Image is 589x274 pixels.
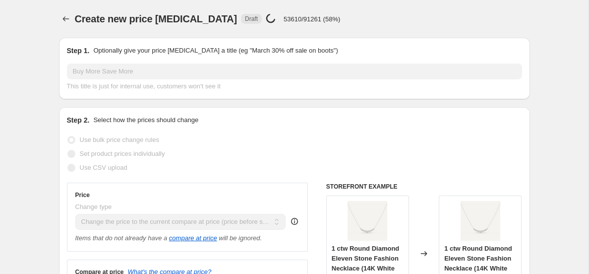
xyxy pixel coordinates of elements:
i: Items that do not already have a [75,234,168,242]
span: Draft [245,15,258,23]
span: Change type [75,203,112,210]
p: Optionally give your price [MEDICAL_DATA] a title (eg "March 30% off sale on boots") [93,46,338,56]
img: LADR01010004W-main_image-a9966bff632c45329662bf57c79e1885_80x.png [348,201,387,241]
img: LADR01010004W-main_image-a9966bff632c45329662bf57c79e1885_80x.png [461,201,500,241]
h6: STOREFRONT EXAMPLE [326,183,522,191]
h3: Price [75,191,90,199]
button: Price change jobs [59,12,73,26]
span: Use bulk price change rules [80,136,159,143]
span: Use CSV upload [80,164,127,171]
input: 30% off holiday sale [67,64,522,79]
button: compare at price [169,234,217,242]
h2: Step 1. [67,46,90,56]
span: Create new price [MEDICAL_DATA] [75,13,237,24]
p: 53610/91261 (58%) [284,15,340,23]
span: This title is just for internal use, customers won't see it [67,82,221,90]
i: will be ignored. [219,234,262,242]
h2: Step 2. [67,115,90,125]
span: Set product prices individually [80,150,165,157]
p: Select how the prices should change [93,115,198,125]
div: help [290,216,299,226]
